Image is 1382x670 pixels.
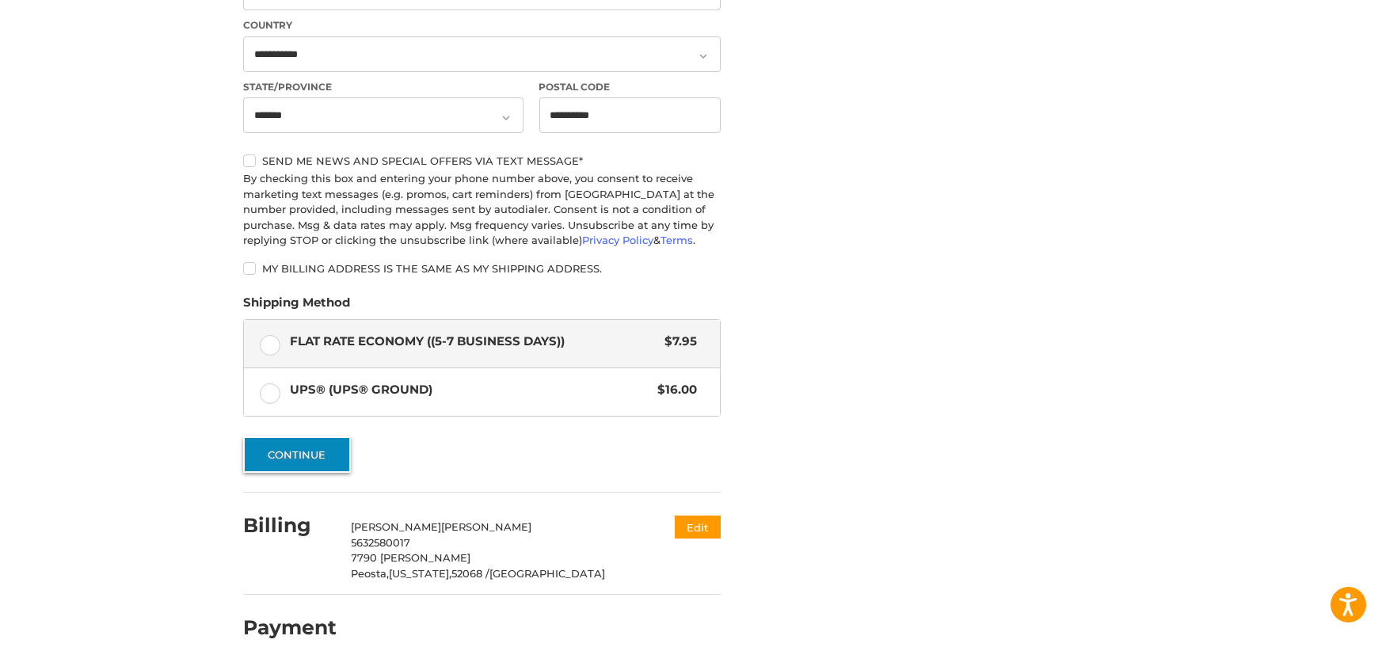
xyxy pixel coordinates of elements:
span: Peosta, [352,567,390,580]
span: [GEOGRAPHIC_DATA] [490,567,606,580]
div: By checking this box and entering your phone number above, you consent to receive marketing text ... [243,171,721,249]
span: $16.00 [649,381,697,399]
span: [PERSON_NAME] [442,520,532,533]
h2: Payment [243,615,337,640]
span: 5632580017 [352,536,411,549]
span: 7790 [PERSON_NAME] [352,551,471,564]
button: Edit [675,516,721,539]
span: [PERSON_NAME] [352,520,442,533]
label: Country [243,18,721,32]
label: My billing address is the same as my shipping address. [243,262,721,275]
span: $7.95 [657,333,697,351]
span: UPS® (UPS® Ground) [291,381,650,399]
span: [US_STATE], [390,567,452,580]
label: Postal Code [539,80,721,94]
h2: Billing [243,513,336,538]
span: Flat Rate Economy ((5-7 Business Days)) [291,333,657,351]
label: Send me news and special offers via text message* [243,154,721,167]
label: State/Province [243,80,523,94]
button: Continue [243,436,351,473]
a: Terms [661,234,693,246]
iframe: Google Customer Reviews [1251,627,1382,670]
a: Privacy Policy [582,234,653,246]
span: 52068 / [452,567,490,580]
legend: Shipping Method [243,294,350,319]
